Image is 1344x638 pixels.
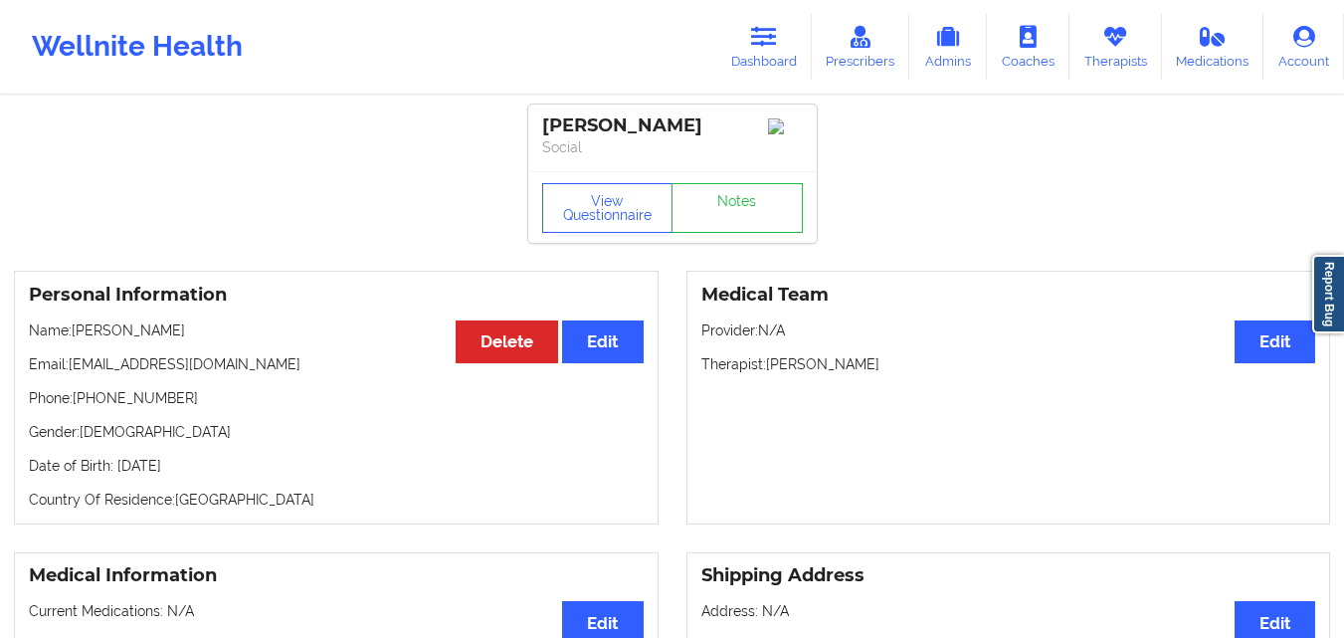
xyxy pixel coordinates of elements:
[1162,14,1264,80] a: Medications
[29,354,644,374] p: Email: [EMAIL_ADDRESS][DOMAIN_NAME]
[1069,14,1162,80] a: Therapists
[456,320,558,363] button: Delete
[29,422,644,442] p: Gender: [DEMOGRAPHIC_DATA]
[768,118,803,134] img: Image%2Fplaceholer-image.png
[987,14,1069,80] a: Coaches
[29,601,644,621] p: Current Medications: N/A
[701,601,1316,621] p: Address: N/A
[29,320,644,340] p: Name: [PERSON_NAME]
[542,114,803,137] div: [PERSON_NAME]
[812,14,910,80] a: Prescribers
[29,564,644,587] h3: Medical Information
[701,354,1316,374] p: Therapist: [PERSON_NAME]
[701,564,1316,587] h3: Shipping Address
[29,388,644,408] p: Phone: [PHONE_NUMBER]
[701,284,1316,307] h3: Medical Team
[716,14,812,80] a: Dashboard
[542,137,803,157] p: Social
[29,284,644,307] h3: Personal Information
[29,490,644,510] p: Country Of Residence: [GEOGRAPHIC_DATA]
[29,456,644,476] p: Date of Birth: [DATE]
[909,14,987,80] a: Admins
[701,320,1316,340] p: Provider: N/A
[672,183,803,233] a: Notes
[1312,255,1344,333] a: Report Bug
[542,183,673,233] button: View Questionnaire
[1235,320,1315,363] button: Edit
[562,320,643,363] button: Edit
[1263,14,1344,80] a: Account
